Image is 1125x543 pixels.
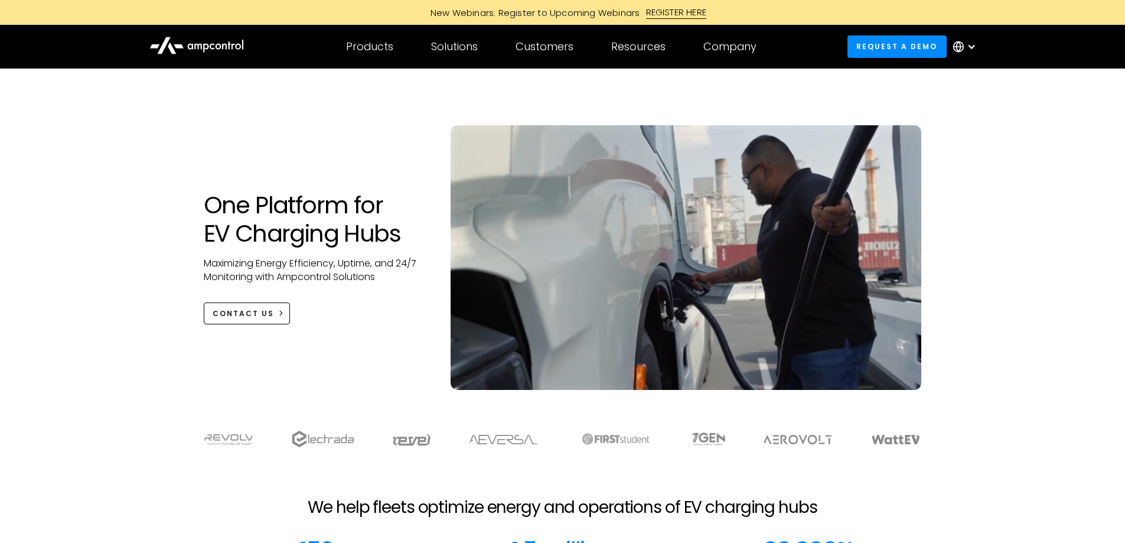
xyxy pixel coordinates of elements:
[292,431,354,447] img: electrada logo
[204,257,428,284] p: Maximizing Energy Efficiency, Uptime, and 24/7 Monitoring with Ampcontrol Solutions
[346,40,393,53] div: Products
[516,40,573,53] div: Customers
[213,308,274,319] div: CONTACT US
[204,191,428,248] h1: One Platform for EV Charging Hubs
[419,6,646,19] div: New Webinars: Register to Upcoming Webinars
[297,6,829,19] a: New Webinars: Register to Upcoming WebinarsREGISTER HERE
[847,35,947,57] a: Request a demo
[703,40,756,53] div: Company
[646,6,707,19] div: REGISTER HERE
[871,435,921,444] img: WattEV logo
[763,435,833,444] img: Aerovolt Logo
[611,40,666,53] div: Resources
[204,303,291,324] a: CONTACT US
[431,40,478,53] div: Solutions
[308,498,817,518] h2: We help fleets optimize energy and operations of EV charging hubs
